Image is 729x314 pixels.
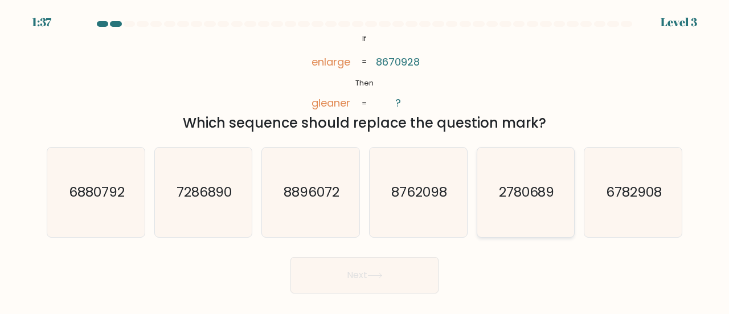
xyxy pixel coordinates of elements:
[290,257,439,293] button: Next
[363,34,367,43] tspan: If
[312,55,350,69] tspan: enlarge
[69,182,125,201] text: 6880792
[362,57,367,67] tspan: =
[300,31,429,111] svg: @import url('[URL][DOMAIN_NAME]);
[661,14,697,31] div: Level 3
[362,99,367,108] tspan: =
[177,182,232,201] text: 7286890
[312,96,350,110] tspan: gleaner
[54,113,675,133] div: Which sequence should replace the question mark?
[32,14,51,31] div: 1:37
[395,96,401,110] tspan: ?
[391,182,447,201] text: 8762098
[376,55,420,69] tspan: 8670928
[355,78,374,88] tspan: Then
[606,182,662,201] text: 6782908
[499,182,555,201] text: 2780689
[284,182,339,201] text: 8896072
